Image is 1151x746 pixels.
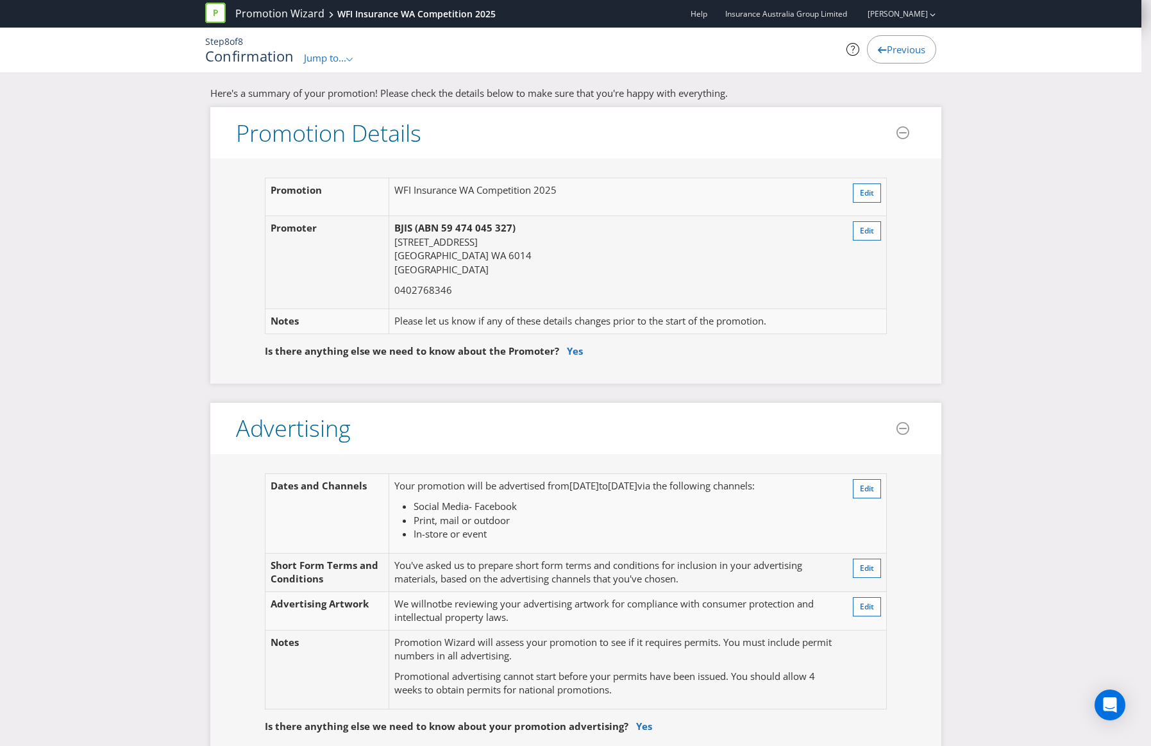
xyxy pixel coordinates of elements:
span: not [426,597,441,610]
span: You've asked us to prepare short form terms and conditions for inclusion in your advertising mate... [394,559,802,585]
span: Edit [860,187,874,198]
span: via the following channels: [637,479,755,492]
span: 6014 [508,249,532,262]
span: Previous [887,43,925,56]
td: Dates and Channels [265,474,389,554]
span: [GEOGRAPHIC_DATA] [394,263,489,276]
span: Your promotion will be advertised from [394,479,569,492]
div: Open Intercom Messenger [1095,690,1125,720]
span: Step [205,35,224,47]
span: Social Media [414,500,469,513]
span: In-store or event [414,527,487,540]
td: Short Form Terms and Conditions [265,553,389,591]
h3: Promotion Details [236,121,421,146]
span: to [599,479,608,492]
a: Yes [567,344,583,357]
a: Promotion Wizard [235,6,324,21]
td: Advertising Artwork [265,591,389,630]
button: Edit [853,183,881,203]
span: Edit [860,563,874,573]
span: - Facebook [469,500,517,513]
span: [DATE] [569,479,599,492]
p: Here's a summary of your promotion! Please check the details below to make sure that you're happy... [210,87,941,100]
span: We will [394,597,426,610]
span: (ABN 59 474 045 327) [415,221,516,234]
td: Notes [265,630,389,709]
span: Is there anything else we need to know about the Promoter? [265,344,559,357]
button: Edit [853,479,881,498]
div: WFI Insurance WA Competition 2025 [337,8,496,21]
td: Promotion [265,178,389,216]
span: be reviewing your advertising artwork for compliance with consumer protection and intellectual pr... [394,597,814,623]
p: Promotional advertising cannot start before your permits have been issued. You should allow 4 wee... [394,670,834,697]
td: WFI Insurance WA Competition 2025 [389,178,832,216]
td: Notes [265,309,389,334]
button: Edit [853,559,881,578]
p: 0402768346 [394,284,827,297]
span: Is there anything else we need to know about your promotion advertising? [265,720,628,733]
p: Promotion Wizard will assess your promotion to see if it requires permits. You must include permi... [394,636,834,663]
span: Print, mail or outdoor [414,514,510,527]
a: [PERSON_NAME] [855,8,928,19]
span: Edit [860,483,874,494]
span: Promoter [271,221,317,234]
span: Insurance Australia Group Limited [725,8,847,19]
span: Edit [860,225,874,236]
a: Help [691,8,707,19]
span: 8 [224,35,230,47]
span: Edit [860,601,874,612]
span: WA [491,249,506,262]
td: Please let us know if any of these details changes prior to the start of the promotion. [389,309,832,334]
span: Jump to... [304,51,346,64]
a: Yes [636,720,652,733]
span: [STREET_ADDRESS] [394,235,478,248]
span: [GEOGRAPHIC_DATA] [394,249,489,262]
span: BJIS [394,221,412,234]
h3: Advertising [236,416,351,441]
span: 8 [238,35,243,47]
button: Edit [853,221,881,241]
button: Edit [853,597,881,616]
span: [DATE] [608,479,637,492]
span: of [230,35,238,47]
h1: Confirmation [205,48,294,64]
